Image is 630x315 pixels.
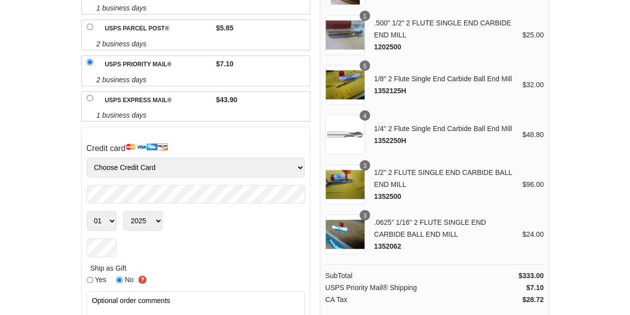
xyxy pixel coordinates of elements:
label: No [116,276,138,283]
div: $48.80 [522,129,544,141]
div: 1/4" 2 Flute Single End Carbide Ball End Mill [370,123,522,147]
span: 1352062 [374,242,401,250]
img: .500" 1/2" 2 FLUTE SINGLE END CARBIDE END MILL [325,15,365,55]
div: $24.00 [522,228,544,240]
div: $28.72 [522,294,544,306]
img: 1/4" 2 Flute Single End Carbide Ball End Mill [325,115,365,155]
span: 1352250H [374,137,406,145]
img: 1/8" 2 Flute Single End Carbide Ball End Mill [325,65,365,105]
label: USPS Parcel Post® [100,20,214,38]
label: Yes [87,276,112,283]
span: 1202500 [374,43,401,51]
img: .0625" 1/16" 2 FLUTE SINGLE END CARBIDE BALL END MILL [325,214,365,254]
div: $333.00 [518,270,544,282]
span: 2 business days [97,74,310,86]
span: $7.10 [216,58,234,70]
div: 3 [360,210,370,220]
div: $96.00 [522,178,544,190]
div: SubTotal [325,270,352,282]
div: $32.00 [522,79,544,91]
span: $5.85 [216,22,234,34]
input: Yes [87,277,93,283]
div: 1/8" 2 Flute Single End Carbide Ball End Mill [370,73,522,97]
div: 5 [360,60,370,71]
input: No [116,277,123,283]
label: Ship as Gift [87,265,126,276]
label: USPS Express Mail® [100,92,214,110]
img: sd-cards.gif [126,143,168,151]
span: 1 business days [97,2,310,14]
div: $7.10 [526,282,543,294]
div: 1 [360,10,370,21]
span: 1352500 [374,192,401,200]
div: 1/2" 2 FLUTE SINGLE END CARBIDE BALL END MILL [370,166,522,202]
span: 2 business days [97,38,310,50]
div: USPS Priority Mail® Shipping [325,282,417,294]
div: $25.00 [522,29,544,41]
label: USPS Priority Mail® [100,56,214,74]
span: 1352125H [374,87,406,95]
div: CA Tax [325,294,347,306]
div: 4 [360,110,370,121]
img: 1/2" 2 FLUTE SINGLE END CARBIDE BALL END MILL [325,164,365,204]
h4: Credit card [87,140,305,157]
span: 1 business days [97,109,310,121]
span: $43.90 [216,94,238,106]
img: Learn more [138,276,146,284]
div: 3 [360,160,370,170]
div: .0625" 1/16" 2 FLUTE SINGLE END CARBIDE BALL END MILL [370,216,522,252]
div: .500" 1/2" 2 FLUTE SINGLE END CARBIDE END MILL [370,17,522,53]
